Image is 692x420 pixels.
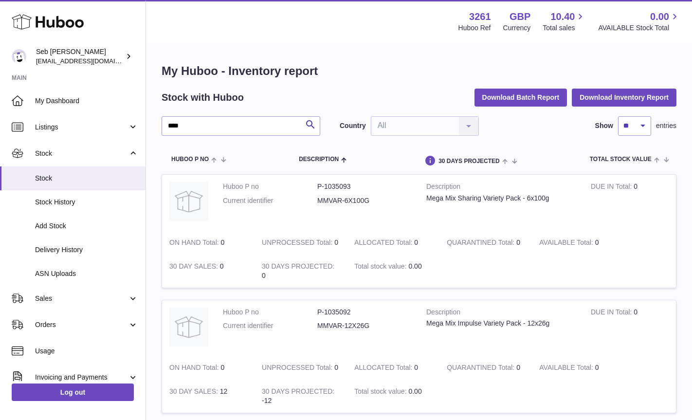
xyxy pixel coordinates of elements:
dt: Current identifier [223,196,317,205]
dd: P-1035093 [317,182,412,191]
img: product image [169,182,208,221]
button: Download Batch Report [474,89,567,106]
strong: 30 DAY SALES [169,262,220,273]
strong: Description [426,182,576,194]
strong: QUARANTINED Total [447,364,516,374]
strong: ALLOCATED Total [354,364,414,374]
span: entries [656,121,676,130]
td: 0 [255,356,347,380]
span: AVAILABLE Stock Total [598,23,680,33]
label: Show [595,121,613,130]
strong: UNPROCESSED Total [262,238,334,249]
td: 0 [532,231,624,255]
span: Usage [35,347,138,356]
strong: DUE IN Total [591,183,634,193]
label: Country [340,121,366,130]
strong: 3261 [469,10,491,23]
dd: P-1035092 [317,308,412,317]
span: 0.00 [650,10,669,23]
div: Mega Mix Impulse Variety Pack - 12x26g [426,319,576,328]
span: Huboo P no [171,156,209,163]
h1: My Huboo - Inventory report [162,63,676,79]
div: Mega Mix Sharing Variety Pack - 6x100g [426,194,576,203]
td: 0 [532,356,624,380]
strong: AVAILABLE Total [539,364,595,374]
strong: AVAILABLE Total [539,238,595,249]
dd: MMVAR-12X26G [317,321,412,330]
td: 0 [162,255,255,288]
strong: QUARANTINED Total [447,238,516,249]
td: 0 [583,175,676,231]
a: 0.00 AVAILABLE Stock Total [598,10,680,33]
a: 10.40 Total sales [543,10,586,33]
span: 30 DAYS PROJECTED [438,158,500,164]
img: product image [169,308,208,347]
strong: Total stock value [354,262,408,273]
span: Description [299,156,339,163]
strong: ON HAND Total [169,364,221,374]
td: 0 [162,231,255,255]
h2: Stock with Huboo [162,91,244,104]
span: 10.40 [550,10,575,23]
strong: Description [426,308,576,319]
span: Sales [35,294,128,303]
strong: 30 DAY SALES [169,387,220,398]
span: Stock [35,174,138,183]
td: 0 [255,231,347,255]
span: Listings [35,123,128,132]
td: 12 [162,380,255,413]
div: Seb [PERSON_NAME] [36,47,124,66]
span: Stock History [35,198,138,207]
span: Total sales [543,23,586,33]
dt: Huboo P no [223,182,317,191]
span: 0.00 [408,387,421,395]
img: ecom@bravefoods.co.uk [12,49,26,64]
strong: 30 DAYS PROJECTED [262,387,334,398]
a: Log out [12,383,134,401]
span: [EMAIL_ADDRESS][DOMAIN_NAME] [36,57,143,65]
span: 0.00 [408,262,421,270]
span: Total stock value [590,156,652,163]
span: 0 [516,364,520,371]
td: -12 [255,380,347,413]
span: 0 [516,238,520,246]
span: ASN Uploads [35,269,138,278]
dd: MMVAR-6X100G [317,196,412,205]
span: Stock [35,149,128,158]
strong: GBP [510,10,530,23]
dt: Huboo P no [223,308,317,317]
div: Huboo Ref [458,23,491,33]
span: Add Stock [35,221,138,231]
span: Invoicing and Payments [35,373,128,382]
strong: Total stock value [354,387,408,398]
td: 0 [583,300,676,356]
td: 0 [347,231,439,255]
strong: 30 DAYS PROJECTED [262,262,334,273]
strong: ON HAND Total [169,238,221,249]
span: Delivery History [35,245,138,255]
strong: DUE IN Total [591,308,634,318]
button: Download Inventory Report [572,89,676,106]
span: Orders [35,320,128,329]
span: My Dashboard [35,96,138,106]
dt: Current identifier [223,321,317,330]
td: 0 [255,255,347,288]
div: Currency [503,23,531,33]
strong: UNPROCESSED Total [262,364,334,374]
strong: ALLOCATED Total [354,238,414,249]
td: 0 [347,356,439,380]
td: 0 [162,356,255,380]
